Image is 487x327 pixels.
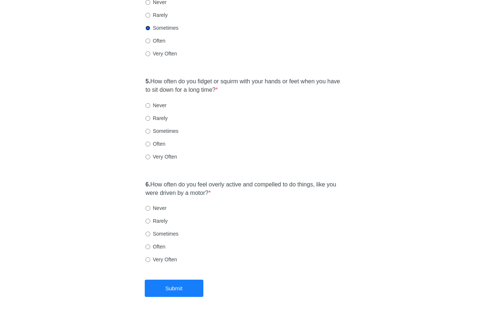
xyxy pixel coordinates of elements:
[145,103,150,108] input: Never
[145,232,150,236] input: Sometimes
[145,77,342,94] label: How often do you fidget or squirm with your hands or feet when you have to sit down for a long time?
[145,39,150,43] input: Often
[145,153,177,160] label: Very Often
[145,78,150,84] strong: 5.
[145,26,150,30] input: Sometimes
[145,243,165,250] label: Often
[145,244,150,249] input: Often
[145,142,150,146] input: Often
[145,219,150,224] input: Rarely
[145,116,150,121] input: Rarely
[145,127,178,135] label: Sometimes
[145,13,150,18] input: Rarely
[145,102,166,109] label: Never
[145,230,178,237] label: Sometimes
[145,181,342,197] label: How often do you feel overly active and compelled to do things, like you were driven by a motor?
[145,50,177,57] label: Very Often
[145,24,178,32] label: Sometimes
[145,11,167,19] label: Rarely
[145,140,165,148] label: Often
[145,257,150,262] input: Very Often
[145,129,150,134] input: Sometimes
[145,51,150,56] input: Very Often
[145,204,166,212] label: Never
[145,206,150,211] input: Never
[145,256,177,263] label: Very Often
[145,217,167,225] label: Rarely
[145,280,203,297] button: Submit
[145,37,165,44] label: Often
[145,181,150,188] strong: 6.
[145,155,150,159] input: Very Often
[145,115,167,122] label: Rarely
